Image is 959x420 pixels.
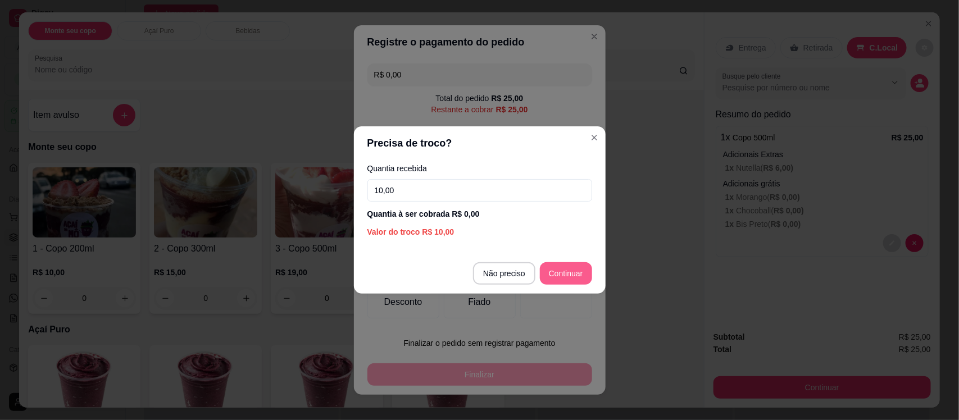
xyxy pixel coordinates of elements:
[585,129,603,147] button: Close
[367,165,592,172] label: Quantia recebida
[473,262,535,285] button: Não preciso
[367,226,592,238] div: Valor do troco R$ 10,00
[367,208,592,220] div: Quantia à ser cobrada R$ 0,00
[540,262,592,285] button: Continuar
[354,126,606,160] header: Precisa de troco?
